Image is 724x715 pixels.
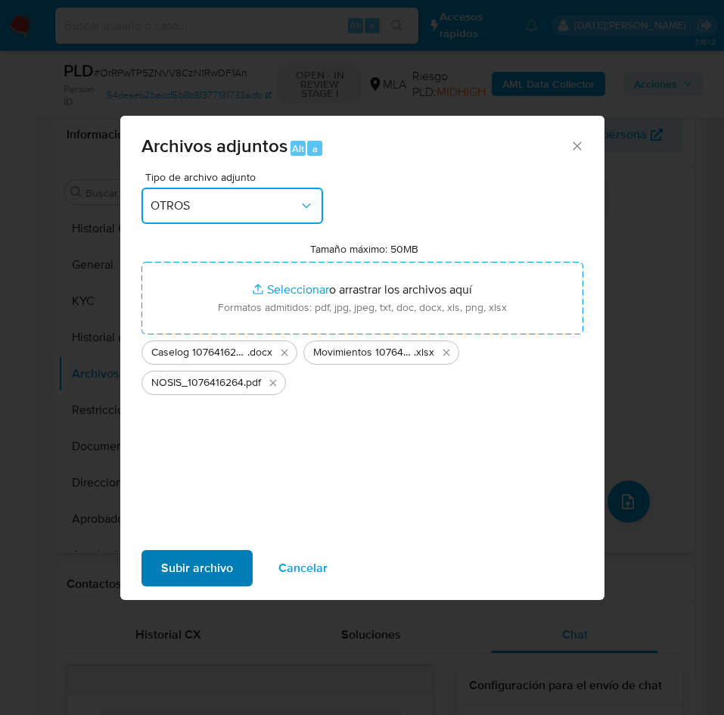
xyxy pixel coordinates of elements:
[141,188,323,224] button: OTROS
[275,344,294,362] button: Eliminar Caselog 1076416264.docx
[570,138,583,152] button: Cerrar
[145,172,327,182] span: Tipo de archivo adjunto
[247,345,272,360] span: .docx
[264,374,282,392] button: Eliminar NOSIS_1076416264.pdf
[310,242,418,256] label: Tamaño máximo: 50MB
[141,132,287,159] span: Archivos adjuntos
[259,550,347,586] button: Cancelar
[151,198,299,213] span: OTROS
[161,552,233,585] span: Subir archivo
[313,345,414,360] span: Movimientos 1076416264
[141,550,253,586] button: Subir archivo
[141,334,583,395] ul: Archivos seleccionados
[437,344,455,362] button: Eliminar Movimientos 1076416264.xlsx
[312,141,318,156] span: a
[244,375,261,390] span: .pdf
[278,552,328,585] span: Cancelar
[151,345,247,360] span: Caselog 1076416264
[292,141,304,156] span: Alt
[151,375,244,390] span: NOSIS_1076416264
[414,345,434,360] span: .xlsx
